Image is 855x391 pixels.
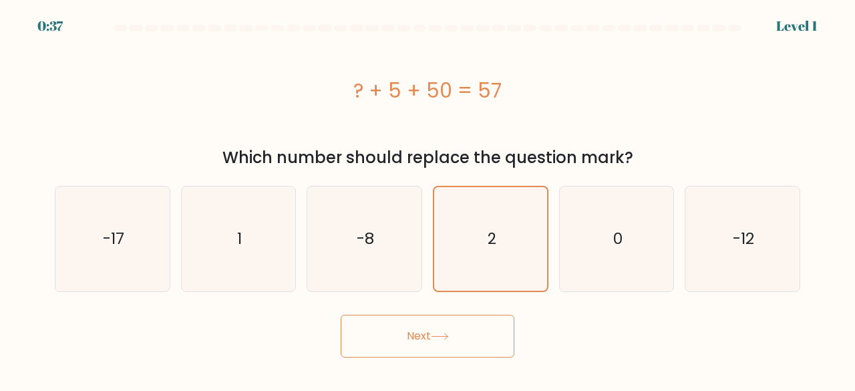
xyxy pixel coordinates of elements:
text: 1 [237,228,242,250]
text: -8 [357,228,374,250]
div: 0:37 [37,16,63,36]
div: ? + 5 + 50 = 57 [55,76,800,106]
text: -17 [103,228,124,250]
text: 2 [487,228,496,249]
button: Next [341,315,514,358]
text: -12 [733,228,754,250]
text: 0 [613,228,623,250]
div: Which number should replace the question mark? [63,146,792,170]
div: Level 1 [776,16,818,36]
